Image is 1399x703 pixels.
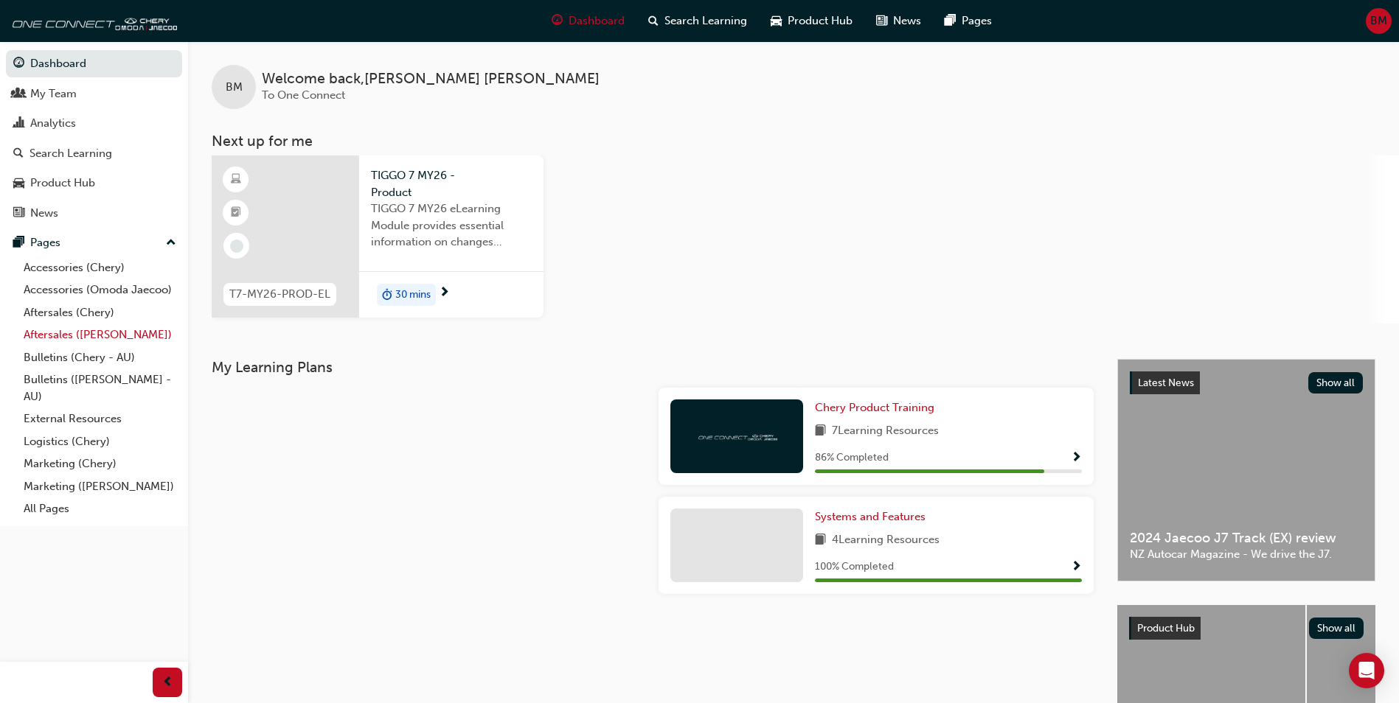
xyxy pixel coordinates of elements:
[945,12,956,30] span: pages-icon
[759,6,864,36] a: car-iconProduct Hub
[1071,452,1082,465] span: Show Progress
[815,399,940,416] a: Chery Product Training
[231,203,241,223] span: booktick-icon
[371,200,532,251] span: TIGGO 7 MY26 eLearning Module provides essential information on changes introduced with the new M...
[1137,622,1195,634] span: Product Hub
[212,155,544,318] a: T7-MY26-PROD-ELTIGGO 7 MY26 - ProductTIGGO 7 MY26 eLearning Module provides essential information...
[6,47,182,229] button: DashboardMy TeamAnalyticsSearch LearningProduct HubNews
[1130,546,1363,563] span: NZ Autocar Magazine - We drive the J7.
[6,169,182,197] a: Product Hub
[30,85,77,102] div: My Team
[162,674,173,692] span: prev-icon
[30,115,76,132] div: Analytics
[6,110,182,137] a: Analytics
[13,117,24,130] span: chart-icon
[815,508,931,525] a: Systems and Features
[262,71,600,88] span: Welcome back , [PERSON_NAME] [PERSON_NAME]
[1130,530,1363,547] span: 2024 Jaecoo J7 Track (EX) review
[439,287,450,300] span: next-icon
[1366,8,1392,34] button: BM
[552,12,563,30] span: guage-icon
[18,346,182,369] a: Bulletins (Chery - AU)
[569,13,625,29] span: Dashboard
[832,422,939,441] span: 7 Learning Resources
[933,6,1004,36] a: pages-iconPages
[6,200,182,227] a: News
[1129,617,1364,640] a: Product HubShow all
[231,170,241,189] span: learningResourceType_ELEARNING-icon
[6,229,182,256] button: Pages
[166,234,176,253] span: up-icon
[648,12,659,30] span: search-icon
[962,13,992,29] span: Pages
[18,256,182,279] a: Accessories (Chery)
[1370,13,1387,29] span: BM
[815,559,894,576] span: 100 % Completed
[696,429,777,443] img: oneconnect
[876,12,887,30] span: news-icon
[13,88,24,101] span: people-icon
[1130,371,1363,395] a: Latest NewsShow all
[788,13,853,29] span: Product Hub
[7,6,177,35] img: oneconnect
[29,145,112,162] div: Search Learning
[815,510,926,523] span: Systems and Features
[864,6,933,36] a: news-iconNews
[6,80,182,108] a: My Team
[13,147,24,161] span: search-icon
[1071,561,1082,574] span: Show Progress
[893,13,921,29] span: News
[13,177,24,190] span: car-icon
[1308,372,1364,394] button: Show all
[815,450,889,466] span: 86 % Completed
[18,301,182,324] a: Aftersales (Chery)
[6,140,182,167] a: Search Learning
[30,205,58,222] div: News
[18,279,182,301] a: Accessories (Omoda Jaecoo)
[815,401,934,414] span: Chery Product Training
[1349,653,1384,688] div: Open Intercom Messenger
[30,175,95,192] div: Product Hub
[18,497,182,520] a: All Pages
[226,79,243,96] span: BM
[1071,558,1082,576] button: Show Progress
[395,287,431,304] span: 30 mins
[815,531,826,550] span: book-icon
[13,237,24,250] span: pages-icon
[771,12,782,30] span: car-icon
[832,531,940,550] span: 4 Learning Resources
[382,285,392,304] span: duration-icon
[540,6,636,36] a: guage-iconDashboard
[230,239,243,253] span: learningRecordVerb_NONE-icon
[636,6,759,36] a: search-iconSearch Learning
[18,430,182,453] a: Logistics (Chery)
[188,133,1399,150] h3: Next up for me
[13,207,24,220] span: news-icon
[18,323,182,346] a: Aftersales ([PERSON_NAME])
[30,234,60,251] div: Pages
[815,422,826,441] span: book-icon
[18,408,182,430] a: External Resources
[18,475,182,498] a: Marketing ([PERSON_NAME])
[1138,377,1194,389] span: Latest News
[18,368,182,408] a: Bulletins ([PERSON_NAME] - AU)
[13,57,24,71] span: guage-icon
[664,13,747,29] span: Search Learning
[229,286,330,303] span: T7-MY26-PROD-EL
[262,88,345,102] span: To One Connect
[6,50,182,77] a: Dashboard
[1071,449,1082,467] button: Show Progress
[212,359,1094,376] h3: My Learning Plans
[371,167,532,200] span: TIGGO 7 MY26 - Product
[1309,618,1364,639] button: Show all
[1117,359,1375,581] a: Latest NewsShow all2024 Jaecoo J7 Track (EX) reviewNZ Autocar Magazine - We drive the J7.
[18,452,182,475] a: Marketing (Chery)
